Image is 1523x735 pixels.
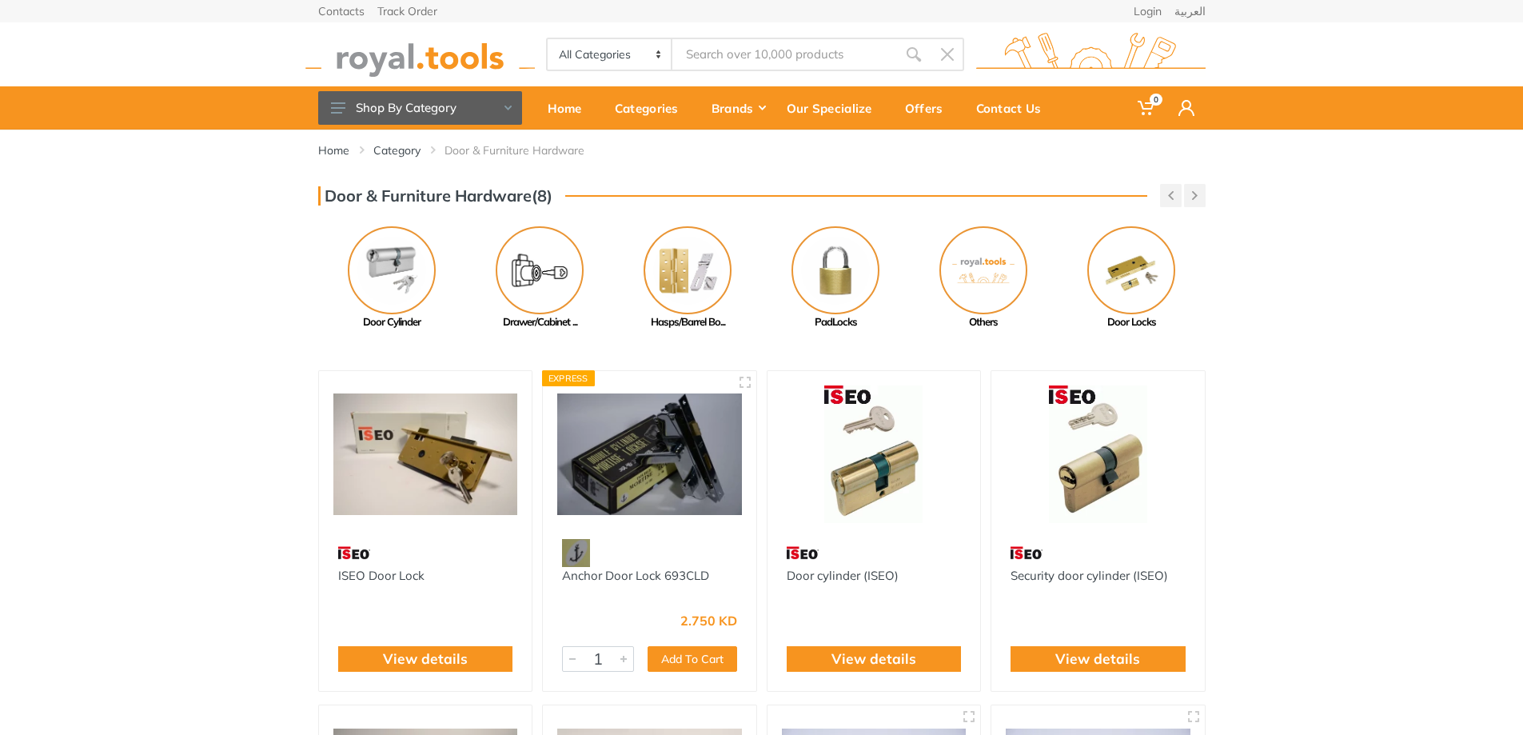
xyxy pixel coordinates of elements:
a: Category [373,142,421,158]
a: 0 [1126,86,1167,130]
a: Door Cylinder [318,226,466,330]
a: View details [831,649,916,669]
a: View details [1055,649,1140,669]
li: Door & Furniture Hardware [445,142,608,158]
div: Door Cylinder [318,314,466,330]
a: العربية [1174,6,1206,17]
img: Royal - Door Cylinder [348,226,436,314]
div: PadLocks [762,314,910,330]
div: Express [542,370,595,386]
div: Door Locks [1058,314,1206,330]
a: Door cylinder (ISEO) [787,568,899,583]
a: Offers [894,86,965,130]
img: 6.webp [338,539,370,567]
div: Categories [604,91,700,125]
div: Home [536,91,604,125]
img: Royal Tools - ISEO Door Lock [333,385,518,524]
nav: breadcrumb [318,142,1206,158]
a: Contacts [318,6,365,17]
img: 6.webp [1011,539,1043,567]
h3: Door & Furniture Hardware(8) [318,186,552,206]
img: Royal - PadLocks [791,226,879,314]
img: Royal - Door Locks [1087,226,1175,314]
a: Security door cylinder (ISEO) [1011,568,1168,583]
a: Track Order [377,6,437,17]
img: Royal Tools - Security door cylinder (ISEO) [1006,385,1190,524]
div: Our Specialize [775,91,894,125]
a: Door Locks [1058,226,1206,330]
span: 0 [1150,94,1162,106]
a: Contact Us [965,86,1063,130]
div: Contact Us [965,91,1063,125]
a: Our Specialize [775,86,894,130]
a: Hasps/Barrel Bo... [614,226,762,330]
input: Site search [672,38,896,71]
a: Home [536,86,604,130]
img: 19.webp [562,539,590,567]
a: Drawer/Cabinet ... [466,226,614,330]
a: PadLocks [762,226,910,330]
a: ISEO Door Lock [338,568,425,583]
img: Royal - Hasps/Barrel Bolts [644,226,732,314]
button: Add To Cart [648,646,737,672]
img: Royal Tools - Anchor Door Lock 693CLD [557,385,742,524]
div: Hasps/Barrel Bo... [614,314,762,330]
a: Categories [604,86,700,130]
a: View details [383,649,468,669]
div: Brands [700,91,775,125]
div: 2.750 KD [680,614,737,627]
div: Offers [894,91,965,125]
div: Drawer/Cabinet ... [466,314,614,330]
select: Category [548,39,673,70]
div: Others [910,314,1058,330]
button: Shop By Category [318,91,522,125]
a: Anchor Door Lock 693CLD [562,568,709,583]
a: Login [1134,6,1162,17]
img: royal.tools Logo [305,33,535,77]
img: Royal - Drawer/Cabinet Locks [496,226,584,314]
img: No Image [939,226,1027,314]
a: Home [318,142,349,158]
img: Royal Tools - Door cylinder (ISEO) [782,385,967,524]
img: 6.webp [787,539,819,567]
img: royal.tools Logo [976,33,1206,77]
a: Others [910,226,1058,330]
